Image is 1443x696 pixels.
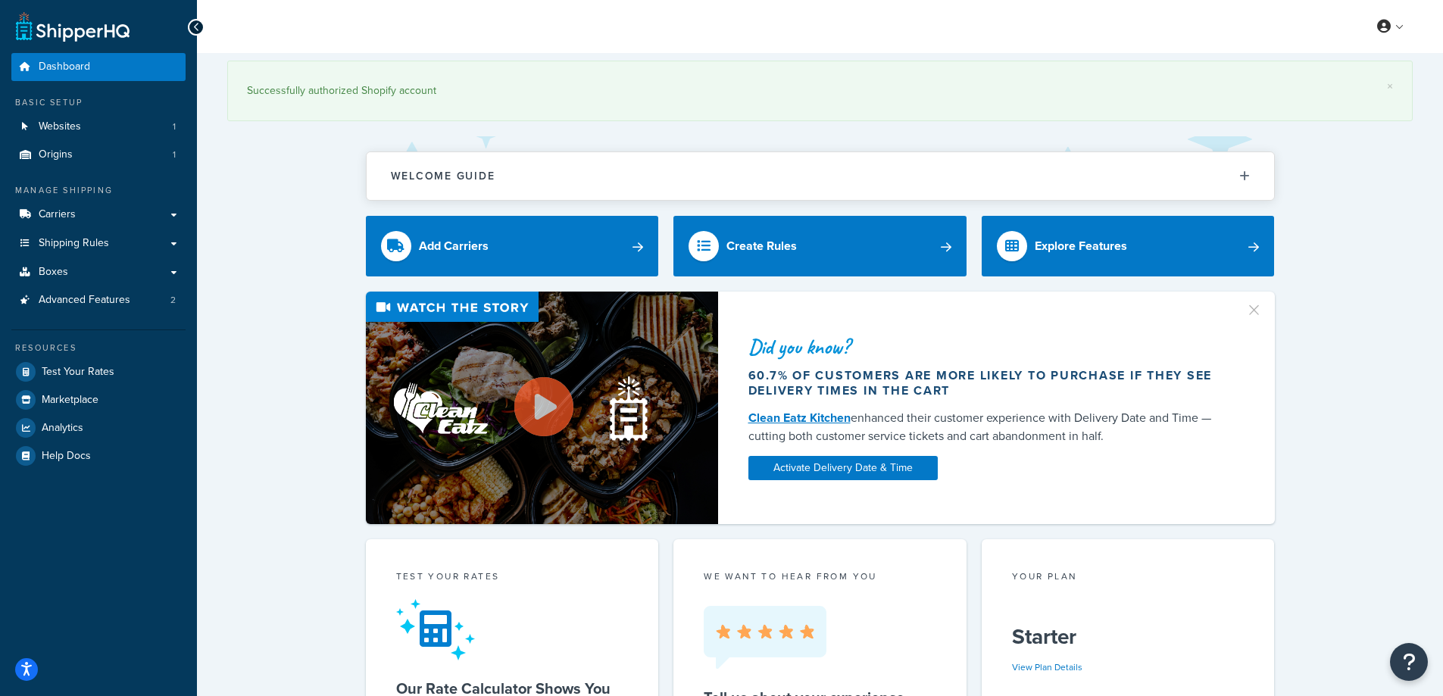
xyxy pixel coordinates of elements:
span: Boxes [39,266,68,279]
span: 2 [170,294,176,307]
div: 60.7% of customers are more likely to purchase if they see delivery times in the cart [748,368,1227,398]
a: Add Carriers [366,216,659,276]
a: Explore Features [982,216,1275,276]
div: enhanced their customer experience with Delivery Date and Time — cutting both customer service ti... [748,409,1227,445]
h5: Starter [1012,625,1245,649]
a: Create Rules [673,216,967,276]
div: Manage Shipping [11,184,186,197]
div: Basic Setup [11,96,186,109]
a: Origins1 [11,141,186,169]
div: Add Carriers [419,236,489,257]
span: Help Docs [42,450,91,463]
div: Create Rules [726,236,797,257]
a: Dashboard [11,53,186,81]
div: Your Plan [1012,570,1245,587]
button: Open Resource Center [1390,643,1428,681]
div: Resources [11,342,186,354]
span: Analytics [42,422,83,435]
div: Successfully authorized Shopify account [247,80,1393,101]
div: Test your rates [396,570,629,587]
span: Websites [39,120,81,133]
span: 1 [173,120,176,133]
a: View Plan Details [1012,660,1082,674]
button: Welcome Guide [367,152,1274,200]
a: Carriers [11,201,186,229]
img: Video thumbnail [366,292,718,524]
span: Origins [39,148,73,161]
span: 1 [173,148,176,161]
a: Test Your Rates [11,358,186,385]
span: Advanced Features [39,294,130,307]
li: Advanced Features [11,286,186,314]
span: Test Your Rates [42,366,114,379]
p: we want to hear from you [704,570,936,583]
a: Activate Delivery Date & Time [748,456,938,480]
h2: Welcome Guide [391,170,495,182]
a: Clean Eatz Kitchen [748,409,851,426]
li: Websites [11,113,186,141]
span: Marketplace [42,394,98,407]
a: Advanced Features2 [11,286,186,314]
span: Shipping Rules [39,237,109,250]
a: Boxes [11,258,186,286]
a: Help Docs [11,442,186,470]
a: Marketplace [11,386,186,414]
div: Explore Features [1035,236,1127,257]
a: Shipping Rules [11,229,186,257]
div: Did you know? [748,336,1227,357]
a: × [1387,80,1393,92]
a: Analytics [11,414,186,442]
li: Origins [11,141,186,169]
a: Websites1 [11,113,186,141]
span: Carriers [39,208,76,221]
span: Dashboard [39,61,90,73]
